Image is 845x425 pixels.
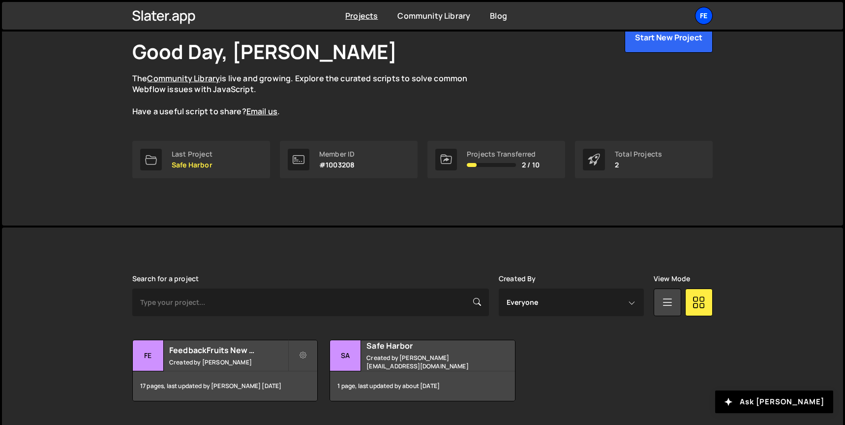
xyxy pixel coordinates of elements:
[330,371,514,401] div: 1 page, last updated by about [DATE]
[522,161,540,169] span: 2 / 10
[625,22,713,53] button: Start New Project
[366,340,485,351] h2: Safe Harbor
[172,150,212,158] div: Last Project
[169,358,288,366] small: Created by [PERSON_NAME]
[654,275,690,283] label: View Mode
[715,391,833,413] button: Ask [PERSON_NAME]
[695,7,713,25] a: Fe
[133,340,164,371] div: Fe
[330,340,361,371] div: Sa
[246,106,277,117] a: Email us
[132,141,270,178] a: Last Project Safe Harbor
[615,150,662,158] div: Total Projects
[132,73,486,117] p: The is live and growing. Explore the curated scripts to solve common Webflow issues with JavaScri...
[132,275,199,283] label: Search for a project
[147,73,220,84] a: Community Library
[499,275,536,283] label: Created By
[319,150,355,158] div: Member ID
[366,354,485,370] small: Created by [PERSON_NAME][EMAIL_ADDRESS][DOMAIN_NAME]
[330,340,515,401] a: Sa Safe Harbor Created by [PERSON_NAME][EMAIL_ADDRESS][DOMAIN_NAME] 1 page, last updated by about...
[615,161,662,169] p: 2
[319,161,355,169] p: #1003208
[172,161,212,169] p: Safe Harbor
[490,10,507,21] a: Blog
[132,340,318,401] a: Fe FeedbackFruits New Version Created by [PERSON_NAME] 17 pages, last updated by [PERSON_NAME] [D...
[467,150,540,158] div: Projects Transferred
[133,371,317,401] div: 17 pages, last updated by [PERSON_NAME] [DATE]
[169,345,288,356] h2: FeedbackFruits New Version
[132,289,489,316] input: Type your project...
[345,10,378,21] a: Projects
[132,38,397,65] h1: Good Day, [PERSON_NAME]
[397,10,470,21] a: Community Library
